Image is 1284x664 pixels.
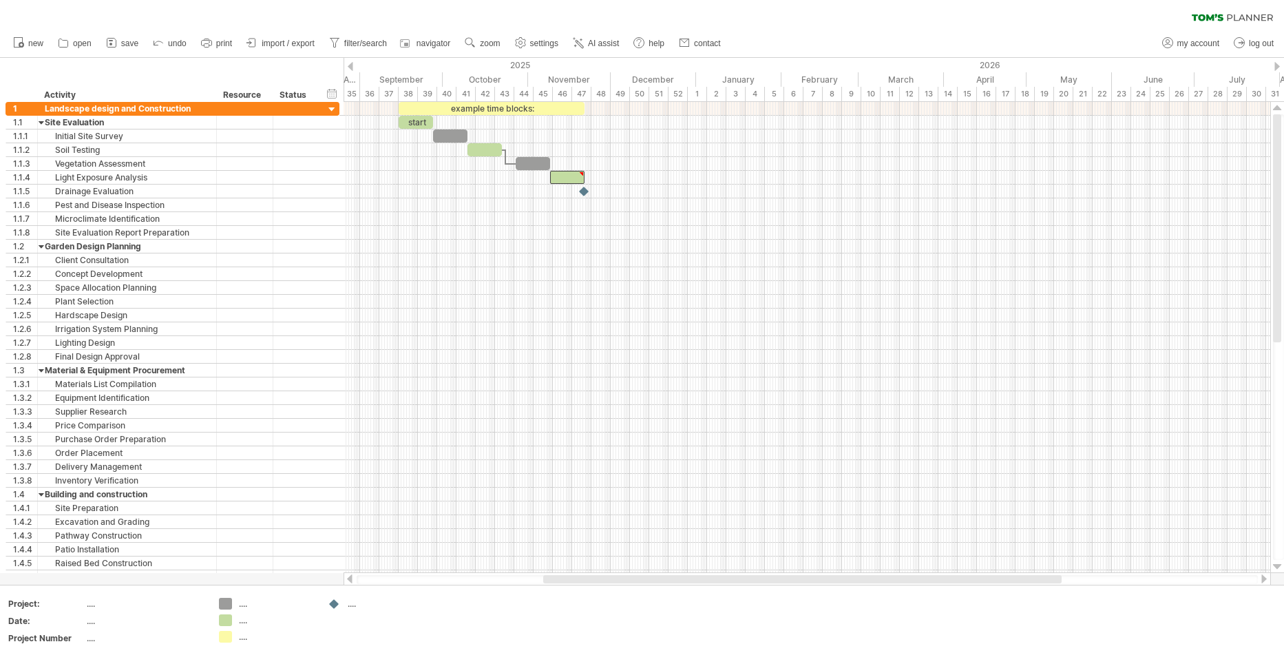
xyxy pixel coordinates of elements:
[514,87,534,101] div: 44
[1189,87,1208,101] div: 27
[45,212,209,225] div: Microclimate Identification
[45,350,209,363] div: Final Design Approval
[73,39,92,48] span: open
[13,336,37,349] div: 1.2.7
[45,171,209,184] div: Light Exposure Analysis
[13,529,37,542] div: 1.4.3
[881,87,900,101] div: 11
[45,557,209,570] div: Raised Bed Construction
[45,377,209,391] div: Materials List Compilation
[8,598,84,610] div: Project:
[45,226,209,239] div: Site Evaluation Report Preparation
[45,267,209,280] div: Concept Development
[13,419,37,432] div: 1.3.4
[45,570,209,583] div: Retaining Wall Building
[1194,72,1280,87] div: July 2026
[243,34,319,52] a: import / export
[534,87,553,101] div: 45
[480,39,500,48] span: zoom
[10,34,48,52] a: new
[630,87,649,101] div: 50
[87,598,202,610] div: ....
[649,39,664,48] span: help
[262,39,315,48] span: import / export
[45,488,209,501] div: Building and construction
[13,253,37,267] div: 1.2.1
[45,446,209,459] div: Order Placement
[13,267,37,280] div: 1.2.2
[765,87,784,101] div: 5
[45,198,209,211] div: Pest and Disease Inspection
[45,419,209,432] div: Price Comparison
[591,87,611,101] div: 48
[900,87,919,101] div: 12
[45,102,209,115] div: Landscape design and Construction
[13,143,37,156] div: 1.1.2
[360,87,379,101] div: 36
[13,198,37,211] div: 1.1.6
[1112,72,1194,87] div: June 2026
[13,157,37,170] div: 1.1.3
[569,34,623,52] a: AI assist
[103,34,143,52] a: save
[611,72,696,87] div: December 2025
[495,87,514,101] div: 43
[1015,87,1035,101] div: 18
[611,87,630,101] div: 49
[121,39,138,48] span: save
[223,88,265,102] div: Resource
[13,171,37,184] div: 1.1.4
[13,102,37,115] div: 1
[13,433,37,446] div: 1.3.5
[45,515,209,528] div: Excavation and Grading
[45,309,209,322] div: Hardscape Design
[13,460,37,473] div: 1.3.7
[694,39,721,48] span: contact
[45,460,209,473] div: Delivery Management
[344,39,387,48] span: filter/search
[45,405,209,418] div: Supplier Research
[13,116,37,129] div: 1.1
[13,364,37,377] div: 1.3
[239,598,314,610] div: ....
[45,253,209,267] div: Client Consultation
[675,34,725,52] a: contact
[649,87,669,101] div: 51
[54,34,96,52] a: open
[1093,87,1112,101] div: 22
[13,350,37,363] div: 1.2.8
[553,87,572,101] div: 46
[1208,87,1228,101] div: 28
[1054,87,1073,101] div: 20
[13,295,37,308] div: 1.2.4
[399,116,433,129] div: start
[45,143,209,156] div: Soil Testing
[149,34,191,52] a: undo
[996,87,1015,101] div: 17
[398,34,454,52] a: navigator
[1159,34,1223,52] a: my account
[1228,87,1247,101] div: 29
[13,570,37,583] div: 1.4.6
[572,87,591,101] div: 47
[443,72,528,87] div: October 2025
[1112,87,1131,101] div: 23
[1177,39,1219,48] span: my account
[13,488,37,501] div: 1.4
[13,405,37,418] div: 1.3.3
[348,598,423,610] div: ....
[1027,72,1112,87] div: May 2026
[1073,87,1093,101] div: 21
[13,557,37,570] div: 1.4.5
[944,72,1027,87] div: April 2026
[168,39,187,48] span: undo
[45,433,209,446] div: Purchase Order Preparation
[13,226,37,239] div: 1.1.8
[696,72,781,87] div: January 2026
[8,615,84,627] div: Date:
[512,34,562,52] a: settings
[239,631,314,643] div: ....
[87,615,202,627] div: ....
[341,87,360,101] div: 35
[8,632,84,644] div: Project Number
